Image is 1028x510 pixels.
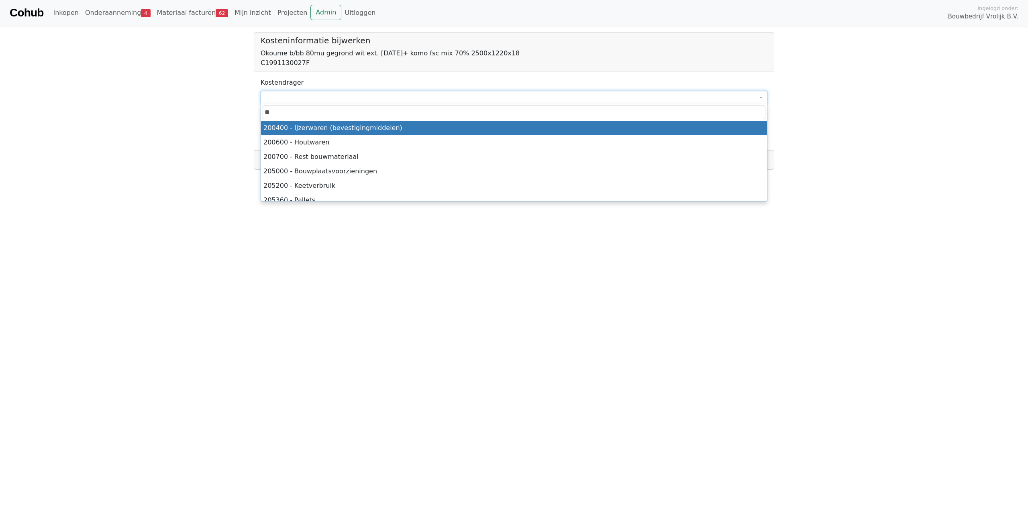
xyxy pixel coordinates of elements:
[261,36,767,45] h5: Kosteninformatie bijwerken
[261,193,767,207] li: 205360 - Pallets
[261,78,304,87] label: Kostendrager
[261,150,767,164] li: 200700 - Rest bouwmateriaal
[310,5,341,20] a: Admin
[216,9,228,17] span: 62
[154,5,232,21] a: Materiaal facturen62
[261,179,767,193] li: 205200 - Keetverbruik
[274,5,311,21] a: Projecten
[261,164,767,179] li: 205000 - Bouwplaatsvoorzieningen
[10,3,43,22] a: Cohub
[82,5,154,21] a: Onderaanneming4
[977,4,1018,12] span: Ingelogd onder:
[261,135,767,150] li: 200600 - Houtwaren
[50,5,82,21] a: Inkopen
[261,58,767,68] div: C1991130027F
[341,5,379,21] a: Uitloggen
[948,12,1018,21] span: Bouwbedrijf Vrolijk B.V.
[261,49,767,58] div: Okoume b/bb 80mu gegrond wit ext. [DATE]+ komo fsc mix 70% 2500x1220x18
[261,121,767,135] li: 200400 - IJzerwaren (bevestigingmiddelen)
[141,9,150,17] span: 4
[231,5,274,21] a: Mijn inzicht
